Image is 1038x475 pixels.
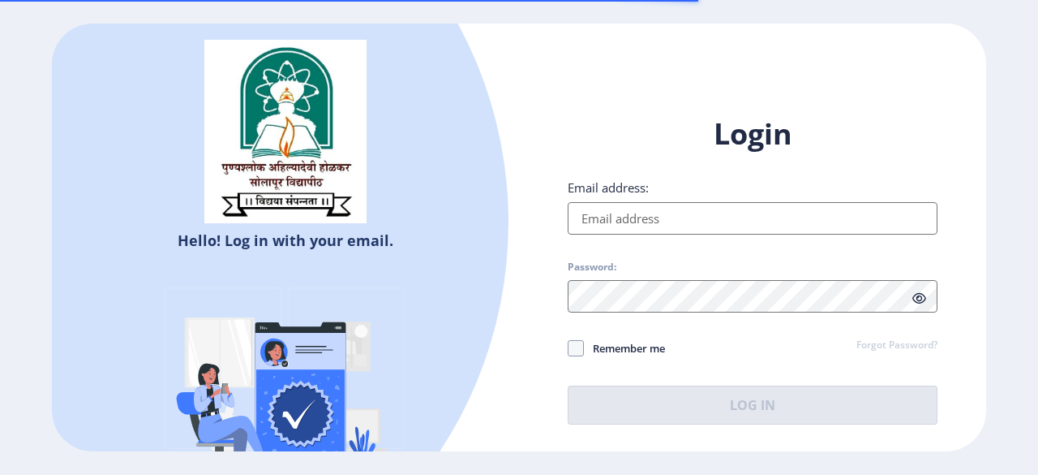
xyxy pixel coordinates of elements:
input: Email address [568,202,937,235]
h1: Login [568,114,937,153]
label: Email address: [568,179,649,196]
img: sulogo.png [204,40,367,223]
span: Remember me [584,339,665,358]
label: Password: [568,261,616,274]
button: Log In [568,386,937,425]
a: Forgot Password? [856,339,937,353]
